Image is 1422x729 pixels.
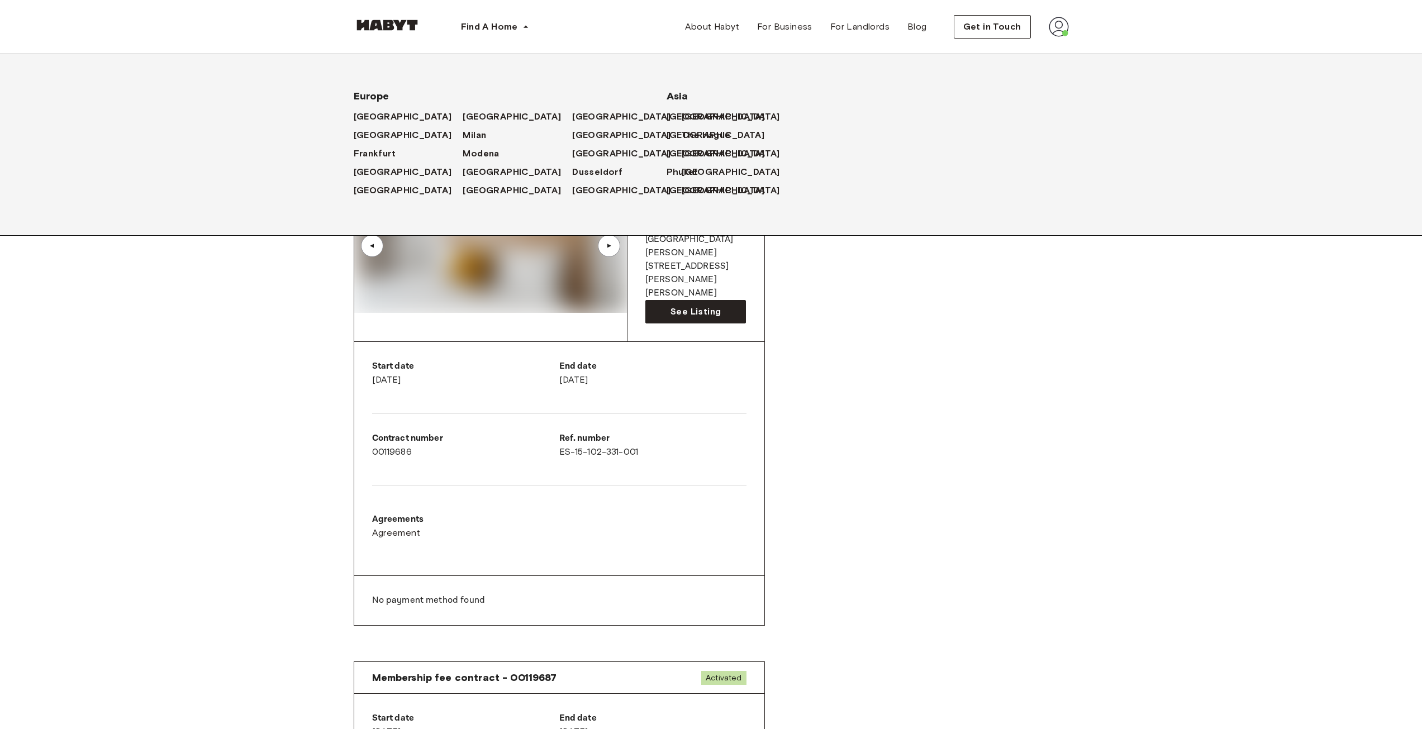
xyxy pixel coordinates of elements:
[452,16,538,38] button: Find A Home
[463,165,572,179] a: [GEOGRAPHIC_DATA]
[354,128,452,142] span: [GEOGRAPHIC_DATA]
[354,165,452,179] span: [GEOGRAPHIC_DATA]
[954,15,1031,39] button: Get in Touch
[372,671,557,684] span: Membership fee contract - 00119687
[1049,17,1069,37] img: avatar
[667,147,776,160] a: [GEOGRAPHIC_DATA]
[354,89,631,103] span: Europe
[830,20,890,34] span: For Landlords
[682,147,791,160] a: [GEOGRAPHIC_DATA]
[667,184,776,197] a: [GEOGRAPHIC_DATA]
[354,147,396,160] span: Frankfurt
[667,89,756,103] span: Asia
[354,184,463,197] a: [GEOGRAPHIC_DATA]
[898,16,936,38] a: Blog
[676,16,748,38] a: About Habyt
[667,147,765,160] span: [GEOGRAPHIC_DATA]
[354,110,463,123] a: [GEOGRAPHIC_DATA]
[463,110,561,123] span: [GEOGRAPHIC_DATA]
[667,165,698,179] span: Phuket
[701,671,746,685] span: Activated
[559,712,746,725] p: End date
[572,147,670,160] span: [GEOGRAPHIC_DATA]
[354,165,463,179] a: [GEOGRAPHIC_DATA]
[907,20,927,34] span: Blog
[354,20,421,31] img: Habyt
[372,360,559,373] p: Start date
[667,184,765,197] span: [GEOGRAPHIC_DATA]
[463,184,572,197] a: [GEOGRAPHIC_DATA]
[572,184,670,197] span: [GEOGRAPHIC_DATA]
[463,147,499,160] span: Modena
[682,184,791,197] a: [GEOGRAPHIC_DATA]
[682,110,791,123] a: [GEOGRAPHIC_DATA]
[667,165,710,179] a: Phuket
[463,128,486,142] span: Milan
[748,16,821,38] a: For Business
[603,242,615,249] div: ▲
[372,526,424,540] a: Agreement
[757,20,812,34] span: For Business
[367,242,378,249] div: ▲
[463,147,510,160] a: Modena
[645,246,746,300] p: [PERSON_NAME][STREET_ADDRESS][PERSON_NAME][PERSON_NAME]
[463,165,561,179] span: [GEOGRAPHIC_DATA]
[685,20,739,34] span: About Habyt
[372,513,424,526] p: Agreements
[559,360,746,387] div: [DATE]
[354,110,452,123] span: [GEOGRAPHIC_DATA]
[670,305,721,318] span: See Listing
[963,20,1021,34] span: Get in Touch
[372,712,559,725] p: Start date
[682,165,780,179] span: [GEOGRAPHIC_DATA]
[372,432,559,445] p: Contract number
[572,110,682,123] a: [GEOGRAPHIC_DATA]
[372,526,421,540] span: Agreement
[372,594,746,607] p: No payment method found
[572,128,682,142] a: [GEOGRAPHIC_DATA]
[372,432,559,459] div: 00119686
[572,165,634,179] a: Dusseldorf
[667,110,776,123] a: [GEOGRAPHIC_DATA]
[372,360,559,387] div: [DATE]
[667,110,765,123] span: [GEOGRAPHIC_DATA]
[461,20,518,34] span: Find A Home
[572,128,670,142] span: [GEOGRAPHIC_DATA]
[463,128,497,142] a: Milan
[559,432,746,459] div: ES-15-102-331-001
[645,300,746,323] a: See Listing
[572,110,670,123] span: [GEOGRAPHIC_DATA]
[667,128,776,142] a: [GEOGRAPHIC_DATA]
[354,128,463,142] a: [GEOGRAPHIC_DATA]
[463,184,561,197] span: [GEOGRAPHIC_DATA]
[572,147,682,160] a: [GEOGRAPHIC_DATA]
[682,165,791,179] a: [GEOGRAPHIC_DATA]
[572,165,622,179] span: Dusseldorf
[667,128,765,142] span: [GEOGRAPHIC_DATA]
[463,110,572,123] a: [GEOGRAPHIC_DATA]
[559,432,746,445] p: Ref. number
[354,179,627,313] img: Image of the room
[821,16,898,38] a: For Landlords
[354,147,407,160] a: Frankfurt
[572,184,682,197] a: [GEOGRAPHIC_DATA]
[559,360,746,373] p: End date
[354,184,452,197] span: [GEOGRAPHIC_DATA]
